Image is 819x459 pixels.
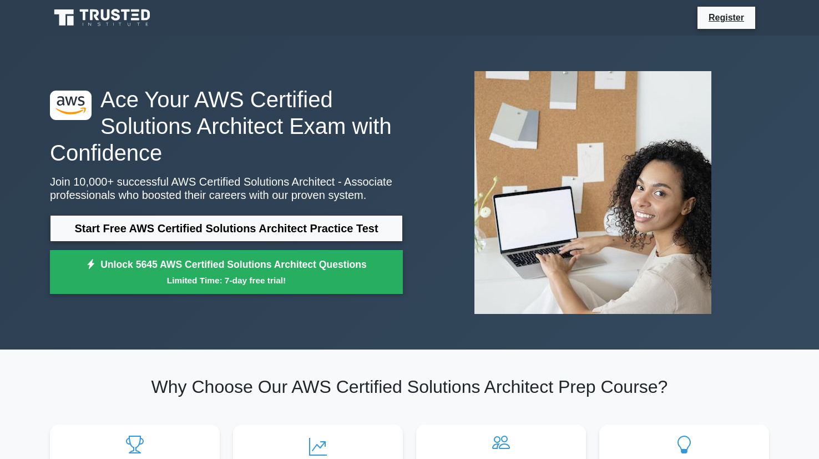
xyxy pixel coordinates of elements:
[64,274,389,287] small: Limited Time: 7-day free trial!
[702,11,751,24] a: Register
[50,250,403,295] a: Unlock 5645 AWS Certified Solutions Architect QuestionsLimited Time: 7-day free trial!
[50,86,403,166] h1: Ace Your AWS Certified Solutions Architect Exam with Confidence
[50,376,769,397] h2: Why Choose Our AWS Certified Solutions Architect Prep Course?
[50,215,403,242] a: Start Free AWS Certified Solutions Architect Practice Test
[50,175,403,202] p: Join 10,000+ successful AWS Certified Solutions Architect - Associate professionals who boosted t...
